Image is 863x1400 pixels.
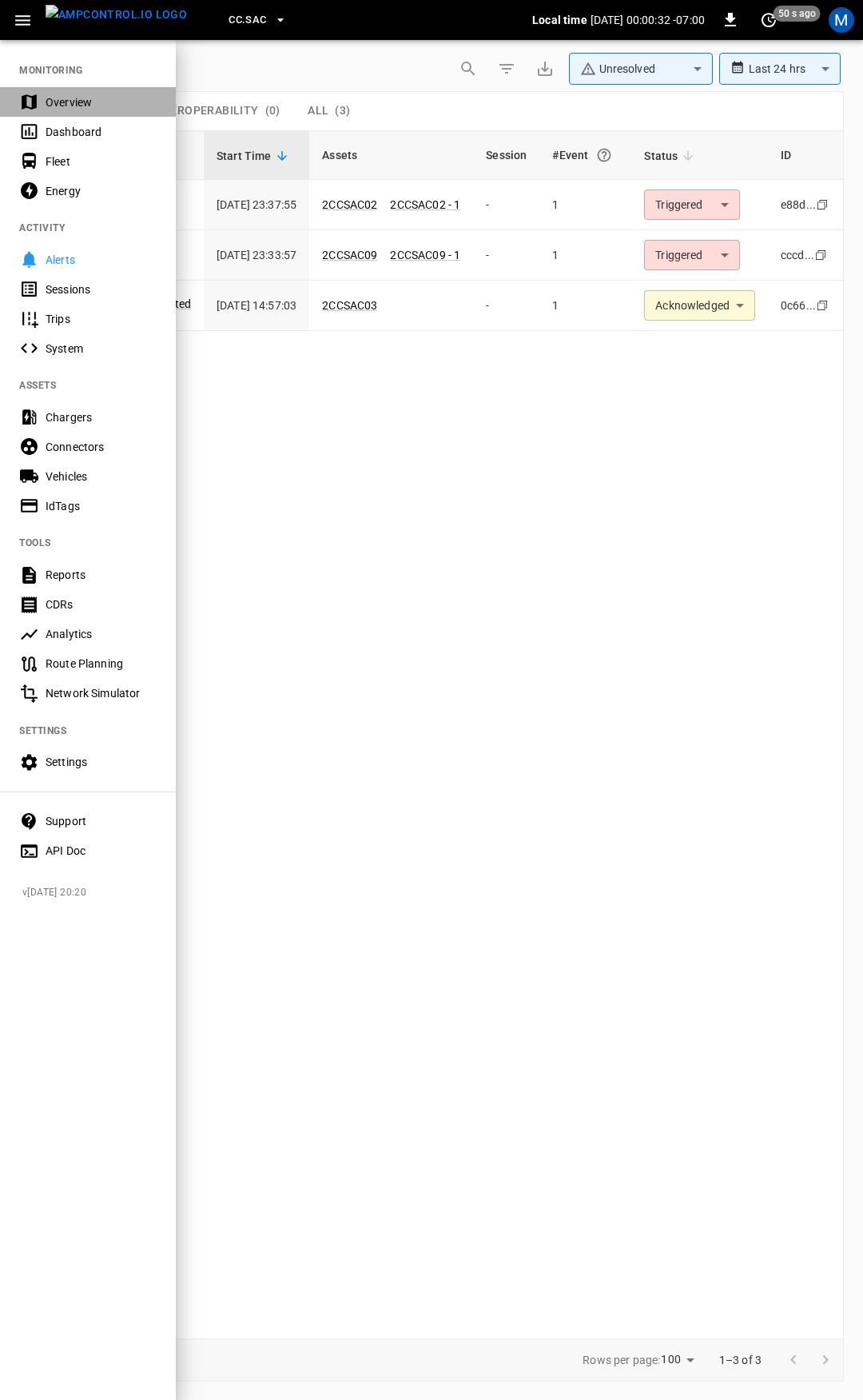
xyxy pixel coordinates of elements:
[46,124,157,140] div: Dashboard
[46,439,157,455] div: Connectors
[46,252,157,268] div: Alerts
[46,626,157,642] div: Analytics
[46,183,157,199] div: Energy
[46,754,157,770] div: Settings
[46,843,157,859] div: API Doc
[46,596,157,612] div: CDRs
[46,281,157,297] div: Sessions
[756,7,781,33] button: set refresh interval
[46,94,157,110] div: Overview
[46,685,157,701] div: Network Simulator
[532,12,587,28] p: Local time
[46,154,157,170] div: Fleet
[46,813,157,829] div: Support
[46,567,157,583] div: Reports
[591,12,705,28] p: [DATE] 00:00:32 -07:00
[46,5,187,25] img: ampcontrol.io logo
[46,656,157,672] div: Route Planning
[46,341,157,357] div: System
[46,311,157,327] div: Trips
[229,11,266,30] span: CC.SAC
[22,885,163,901] span: v [DATE] 20:20
[46,498,157,514] div: IdTags
[46,469,157,485] div: Vehicles
[46,409,157,425] div: Chargers
[829,7,854,33] div: profile-icon
[774,6,821,22] span: 50 s ago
